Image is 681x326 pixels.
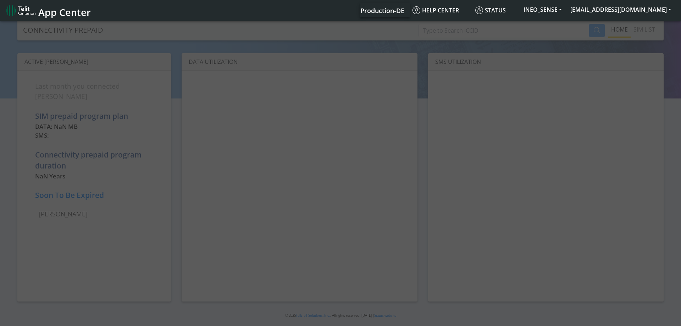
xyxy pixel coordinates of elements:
[360,3,404,17] a: Your current platform instance
[475,6,506,14] span: Status
[519,3,566,16] button: INEO_SENSE
[6,5,35,16] img: logo-telit-cinterion-gw-new.png
[475,6,483,14] img: status.svg
[360,6,404,15] span: Production-DE
[410,3,472,17] a: Help center
[6,3,90,18] a: App Center
[413,6,459,14] span: Help center
[413,6,420,14] img: knowledge.svg
[566,3,675,16] button: [EMAIL_ADDRESS][DOMAIN_NAME]
[472,3,519,17] a: Status
[38,6,91,19] span: App Center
